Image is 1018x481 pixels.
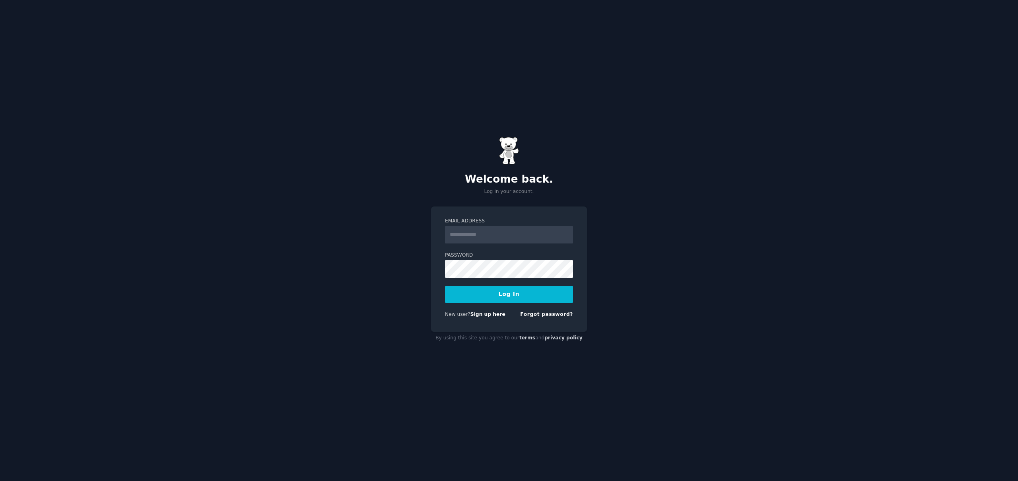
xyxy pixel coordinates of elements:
span: New user? [445,312,470,317]
a: terms [519,335,535,341]
h2: Welcome back. [431,173,587,186]
label: Email Address [445,218,573,225]
a: privacy policy [544,335,583,341]
a: Sign up here [470,312,505,317]
a: Forgot password? [520,312,573,317]
label: Password [445,252,573,259]
img: Gummy Bear [499,137,519,165]
div: By using this site you agree to our and [431,332,587,345]
button: Log In [445,286,573,303]
p: Log in your account. [431,188,587,195]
